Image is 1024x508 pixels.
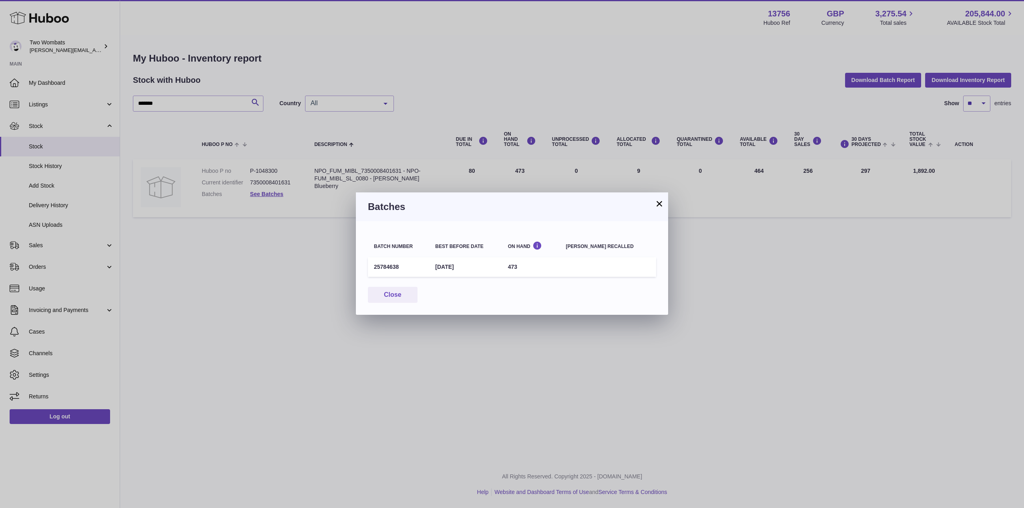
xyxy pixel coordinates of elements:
[502,257,560,277] td: 473
[374,244,423,249] div: Batch number
[368,287,418,303] button: Close
[566,244,650,249] div: [PERSON_NAME] recalled
[429,257,502,277] td: [DATE]
[368,257,429,277] td: 25784638
[508,241,554,249] div: On Hand
[655,199,664,208] button: ×
[435,244,496,249] div: Best before date
[368,200,656,213] h3: Batches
